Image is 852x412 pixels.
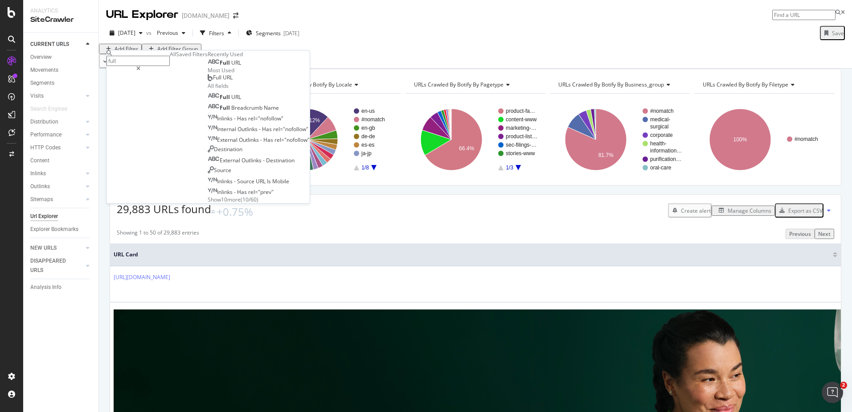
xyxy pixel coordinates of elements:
[106,7,178,22] div: URL Explorer
[650,148,682,154] text: information…
[231,104,264,111] span: Breadcrumb
[506,117,537,123] text: content-www
[209,29,224,37] div: Filters
[273,125,308,133] span: rel="nofollow"
[361,125,375,132] text: en-gb
[650,141,667,147] text: health-
[256,177,267,185] span: URL
[30,182,50,191] div: Outlinks
[217,204,253,219] div: +0.75%
[146,29,153,37] span: vs
[815,229,834,239] button: Next
[213,74,233,81] span: Full URL
[30,117,58,127] div: Distribution
[30,66,92,75] a: Movements
[256,29,281,37] span: Segments
[30,156,49,165] div: Content
[30,256,75,275] div: DISAPPEARED URLS
[217,177,234,185] span: Inlinks
[266,157,295,164] span: Destination
[106,26,146,40] button: [DATE]
[274,136,310,144] span: rel="nofollow"
[788,207,823,214] div: Export as CSV
[30,195,83,204] a: Sitemaps
[786,229,815,239] button: Previous
[30,104,67,114] div: Search Engines
[267,177,272,185] span: Is
[220,104,231,111] span: Full
[242,157,263,164] span: Outlinks
[114,273,170,281] a: [URL][DOMAIN_NAME]
[650,165,672,171] text: oral-care
[237,177,256,185] span: Source
[30,225,92,234] a: Explorer Bookmarks
[208,196,241,203] span: Show 10 more
[208,66,310,74] div: Most Used
[260,136,263,144] span: -
[818,230,831,238] div: Next
[650,108,674,115] text: #nomatch
[217,125,238,133] span: Internal
[30,143,61,152] div: HTTP Codes
[30,243,57,253] div: NEW URLS
[30,212,92,221] a: Url Explorer
[557,78,682,92] h4: URLs Crawled By Botify By business_group
[217,115,234,122] span: Inlinks
[117,202,211,216] span: 29,883 URLs found
[30,117,83,127] a: Distribution
[775,203,823,218] button: Export as CSV
[239,136,260,144] span: Outlinks
[263,157,266,164] span: -
[506,134,537,140] text: product-list…
[30,91,83,101] a: Visits
[261,101,400,178] svg: A chart.
[30,53,52,62] div: Overview
[234,177,237,185] span: -
[220,59,231,66] span: Full
[182,11,229,20] div: [DOMAIN_NAME]
[30,182,83,191] a: Outlinks
[681,207,711,214] div: Create alert
[117,229,199,239] div: Showing 1 to 50 of 29,883 entries
[694,101,833,178] div: A chart.
[30,256,83,275] a: DISAPPEARED URLS
[234,115,237,122] span: -
[30,243,83,253] a: NEW URLS
[701,78,826,92] h4: URLs Crawled By Botify By filetype
[237,188,248,196] span: Has
[361,108,375,115] text: en-us
[30,40,69,49] div: CURRENT URLS
[30,91,44,101] div: Visits
[208,82,310,90] div: All fields
[361,134,375,140] text: de-de
[772,10,836,20] input: Find a URL
[789,230,811,238] div: Previous
[268,78,393,92] h4: URLs Crawled By Botify By locale
[30,7,91,15] div: Analytics
[361,151,372,157] text: ja-jp
[30,212,58,221] div: Url Explorer
[157,45,198,53] div: Add Filter Group
[30,78,54,88] div: Segments
[703,81,788,88] span: URLs Crawled By Botify By filetype
[840,382,847,389] span: 2
[822,382,843,403] iframe: Intercom live chat
[106,56,170,66] input: Search by field name
[30,130,83,140] a: Performance
[214,166,231,174] span: Source
[30,169,46,178] div: Inlinks
[712,206,775,216] button: Manage Columns
[248,188,274,196] span: rel="prev"
[118,29,135,37] span: 2025 Sep. 17th
[142,44,201,54] button: Add Filter Group
[233,12,238,19] div: arrow-right-arrow-left
[248,115,283,122] span: rel="nofollow"
[30,169,83,178] a: Inlinks
[309,118,320,124] text: 12%
[115,45,138,53] div: Add Filter
[153,26,189,40] button: Previous
[506,142,537,148] text: sec-filings-…
[650,117,670,123] text: medical-
[211,210,215,213] img: Equal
